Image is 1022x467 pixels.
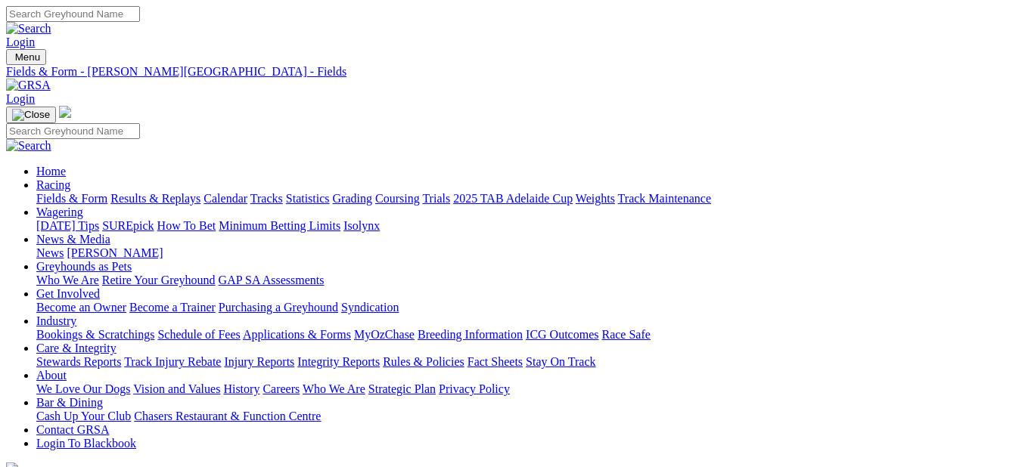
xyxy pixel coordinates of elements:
[36,301,1016,314] div: Get Involved
[219,301,338,314] a: Purchasing a Greyhound
[36,287,100,300] a: Get Involved
[102,274,216,286] a: Retire Your Greyhound
[36,382,1016,396] div: About
[6,49,46,65] button: Toggle navigation
[110,192,200,205] a: Results & Replays
[36,410,131,422] a: Cash Up Your Club
[6,65,1016,79] a: Fields & Form - [PERSON_NAME][GEOGRAPHIC_DATA] - Fields
[526,355,595,368] a: Stay On Track
[6,36,35,48] a: Login
[36,369,67,382] a: About
[36,355,1016,369] div: Care & Integrity
[67,246,163,259] a: [PERSON_NAME]
[36,342,116,354] a: Care & Integrity
[6,123,140,139] input: Search
[526,328,598,341] a: ICG Outcomes
[453,192,573,205] a: 2025 TAB Adelaide Cup
[36,396,103,409] a: Bar & Dining
[36,437,136,450] a: Login To Blackbook
[36,178,70,191] a: Racing
[439,382,510,395] a: Privacy Policy
[375,192,420,205] a: Coursing
[354,328,415,341] a: MyOzChase
[243,328,351,341] a: Applications & Forms
[6,6,140,22] input: Search
[36,246,64,259] a: News
[12,109,50,121] img: Close
[36,423,109,436] a: Contact GRSA
[36,233,110,246] a: News & Media
[36,274,99,286] a: Who We Are
[36,355,121,368] a: Stewards Reports
[36,192,1016,206] div: Racing
[219,274,325,286] a: GAP SA Assessments
[36,219,1016,233] div: Wagering
[468,355,523,368] a: Fact Sheets
[157,328,240,341] a: Schedule of Fees
[303,382,365,395] a: Who We Are
[418,328,523,341] a: Breeding Information
[59,106,71,118] img: logo-grsa-white.png
[15,51,40,63] span: Menu
[224,355,294,368] a: Injury Reports
[297,355,380,368] a: Integrity Reports
[6,22,51,36] img: Search
[6,107,56,123] button: Toggle navigation
[36,274,1016,287] div: Greyhounds as Pets
[601,328,650,341] a: Race Safe
[341,301,399,314] a: Syndication
[36,328,154,341] a: Bookings & Scratchings
[36,382,130,395] a: We Love Our Dogs
[36,192,107,205] a: Fields & Form
[157,219,216,232] a: How To Bet
[219,219,340,232] a: Minimum Betting Limits
[203,192,247,205] a: Calendar
[102,219,154,232] a: SUREpick
[6,139,51,153] img: Search
[333,192,372,205] a: Grading
[36,206,83,218] a: Wagering
[124,355,221,368] a: Track Injury Rebate
[6,79,51,92] img: GRSA
[262,382,300,395] a: Careers
[6,92,35,105] a: Login
[36,165,66,178] a: Home
[36,314,76,327] a: Industry
[368,382,436,395] a: Strategic Plan
[36,246,1016,260] div: News & Media
[250,192,283,205] a: Tracks
[383,355,464,368] a: Rules & Policies
[36,410,1016,423] div: Bar & Dining
[36,219,99,232] a: [DATE] Tips
[422,192,450,205] a: Trials
[36,301,126,314] a: Become an Owner
[286,192,330,205] a: Statistics
[618,192,711,205] a: Track Maintenance
[576,192,615,205] a: Weights
[36,260,132,273] a: Greyhounds as Pets
[133,382,220,395] a: Vision and Values
[134,410,321,422] a: Chasers Restaurant & Function Centre
[343,219,380,232] a: Isolynx
[36,328,1016,342] div: Industry
[129,301,216,314] a: Become a Trainer
[223,382,259,395] a: History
